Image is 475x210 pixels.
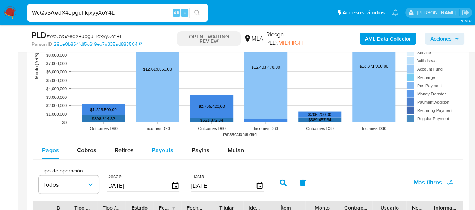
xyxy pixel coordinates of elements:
a: Salir [461,9,469,17]
span: Accesos rápidos [342,9,385,17]
b: PLD [32,29,47,41]
span: MIDHIGH [278,38,302,47]
span: s [184,9,186,16]
span: 3.151.0 [460,18,471,24]
button: AML Data Collector [360,33,416,45]
a: 29de0b8541df5c619eb7a335ad883504 [54,41,142,48]
span: Alt [173,9,179,16]
a: Notificaciones [392,9,398,16]
button: search-icon [189,8,205,18]
p: OPEN - WAITING REVIEW [177,31,241,46]
input: Buscar usuario o caso... [27,8,208,18]
b: AML Data Collector [365,33,411,45]
button: Acciones [425,33,464,45]
span: # WcQvSAedX4JpguHqxyyXoY4L [47,32,122,40]
p: gabriela.sanchez@mercadolibre.com [416,9,459,16]
span: Acciones [430,33,452,45]
div: MLA [244,35,263,43]
span: Riesgo PLD: [266,30,319,47]
b: Person ID [32,41,52,48]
